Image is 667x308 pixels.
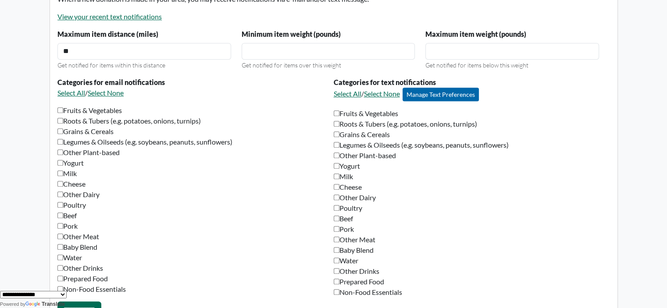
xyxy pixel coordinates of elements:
[334,150,396,161] label: Other Plant-based
[57,191,63,197] input: Other Dairy
[57,137,232,147] label: Legumes & Oilseeds (e.g. soybeans, peanuts, sunflowers)
[334,129,390,140] label: Grains & Cereals
[334,266,379,276] label: Other Drinks
[57,244,63,250] input: Baby Blend
[57,107,63,113] input: Fruits & Vegetables
[334,140,509,150] label: Legumes & Oilseeds (e.g. soybeans, peanuts, sunflowers)
[57,12,162,21] a: View your recent text notifications
[242,29,341,39] label: Minimum item weight (pounds)
[334,184,339,190] input: Cheese
[88,89,124,97] a: Select None
[25,301,42,308] img: Google Translate
[57,202,63,208] input: Poultry
[57,160,63,166] input: Yogurt
[57,284,126,294] label: Non-Food Essentials
[334,268,339,274] input: Other Drinks
[57,149,63,155] input: Other Plant-based
[364,89,400,98] a: Select None
[57,273,108,284] label: Prepared Food
[57,263,103,273] label: Other Drinks
[57,170,63,176] input: Milk
[57,118,63,124] input: Roots & Tubers (e.g. potatoes, onions, turnips)
[57,78,165,86] strong: Categories for email notifications
[334,142,339,148] input: Legumes & Oilseeds (e.g. soybeans, peanuts, sunflowers)
[334,163,339,169] input: Yogurt
[57,181,63,187] input: Cheese
[57,234,63,239] input: Other Meat
[334,78,436,86] strong: Categories for text notifications
[425,61,528,69] small: Get notified for items below this weight
[57,212,63,218] input: Beef
[334,287,402,297] label: Non-Food Essentials
[57,88,323,98] p: /
[57,200,86,210] label: Poultry
[57,189,100,200] label: Other Dairy
[57,147,120,158] label: Other Plant-based
[334,89,361,98] a: Select All
[57,286,63,292] input: Non-Food Essentials
[57,168,77,179] label: Milk
[57,242,97,252] label: Baby Blend
[57,116,201,126] label: Roots & Tubers (e.g. potatoes, onions, turnips)
[334,205,339,211] input: Poultry
[57,210,77,221] label: Beef
[57,223,63,229] input: Pork
[57,255,63,260] input: Water
[403,88,479,101] a: Manage Text Preferences
[334,182,362,192] label: Cheese
[334,203,362,213] label: Poultry
[57,276,63,281] input: Prepared Food
[334,88,599,101] p: /
[334,213,353,224] label: Beef
[334,216,339,221] input: Beef
[57,29,158,39] label: Maximum item distance (miles)
[334,152,339,158] input: Other Plant-based
[334,247,339,253] input: Baby Blend
[334,237,339,242] input: Other Meat
[334,276,384,287] label: Prepared Food
[334,108,398,119] label: Fruits & Vegetables
[334,173,339,179] input: Milk
[25,301,65,307] a: Translate
[57,105,122,116] label: Fruits & Vegetables
[334,119,477,129] label: Roots & Tubers (e.g. potatoes, onions, turnips)
[57,252,82,263] label: Water
[57,61,165,69] small: Get notified for items within this distance
[334,192,376,203] label: Other Dairy
[57,128,63,134] input: Grains & Cereals
[425,29,526,39] label: Maximum item weight (pounds)
[242,61,341,69] small: Get notified for items over this weight
[334,258,339,263] input: Water
[334,279,339,284] input: Prepared Food
[334,255,358,266] label: Water
[57,231,99,242] label: Other Meat
[334,224,354,234] label: Pork
[57,89,85,97] a: Select All
[57,179,86,189] label: Cheese
[334,161,360,171] label: Yogurt
[334,121,339,127] input: Roots & Tubers (e.g. potatoes, onions, turnips)
[57,265,63,271] input: Other Drinks
[334,195,339,200] input: Other Dairy
[334,226,339,232] input: Pork
[57,126,114,137] label: Grains & Cereals
[57,221,78,231] label: Pork
[334,234,375,245] label: Other Meat
[334,131,339,137] input: Grains & Cereals
[334,245,374,255] label: Baby Blend
[334,171,353,182] label: Milk
[57,139,63,145] input: Legumes & Oilseeds (e.g. soybeans, peanuts, sunflowers)
[57,158,84,168] label: Yogurt
[334,110,339,116] input: Fruits & Vegetables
